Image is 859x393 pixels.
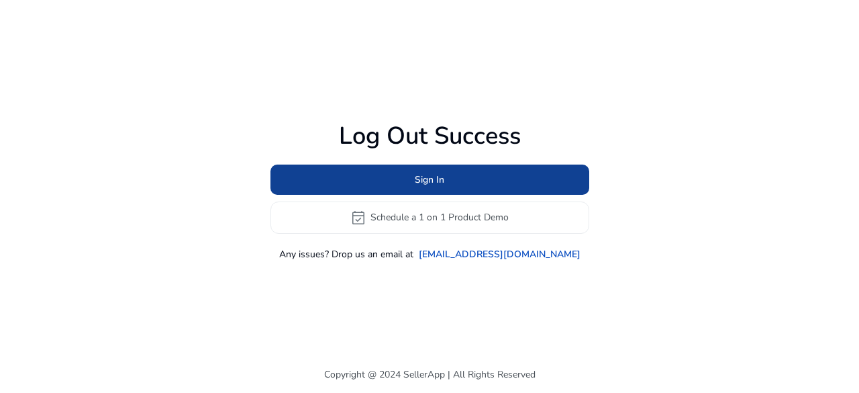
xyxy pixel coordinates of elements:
span: event_available [350,210,366,226]
button: event_availableSchedule a 1 on 1 Product Demo [270,202,589,234]
a: [EMAIL_ADDRESS][DOMAIN_NAME] [419,247,580,261]
p: Any issues? Drop us an email at [279,247,413,261]
span: Sign In [415,173,444,187]
h1: Log Out Success [270,122,589,150]
button: Sign In [270,165,589,195]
